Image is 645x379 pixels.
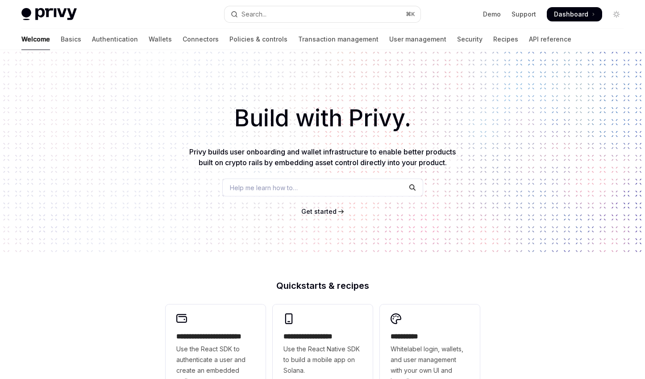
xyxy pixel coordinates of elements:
span: Dashboard [554,10,588,19]
button: Open search [225,6,420,22]
span: Privy builds user onboarding and wallet infrastructure to enable better products built on crypto ... [189,147,456,167]
a: Basics [61,29,81,50]
a: User management [389,29,446,50]
a: Support [512,10,536,19]
button: Toggle dark mode [609,7,624,21]
span: ⌘ K [406,11,415,18]
span: Get started [301,208,337,215]
div: Search... [241,9,266,20]
a: Welcome [21,29,50,50]
a: Wallets [149,29,172,50]
a: Recipes [493,29,518,50]
a: Transaction management [298,29,379,50]
a: Policies & controls [229,29,287,50]
img: light logo [21,8,77,21]
a: API reference [529,29,571,50]
a: Authentication [92,29,138,50]
h2: Quickstarts & recipes [166,281,480,290]
a: Dashboard [547,7,602,21]
a: Demo [483,10,501,19]
a: Connectors [183,29,219,50]
h1: Build with Privy. [14,101,631,136]
a: Get started [301,207,337,216]
span: Use the React Native SDK to build a mobile app on Solana. [283,344,362,376]
a: Security [457,29,483,50]
span: Help me learn how to… [230,183,298,192]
